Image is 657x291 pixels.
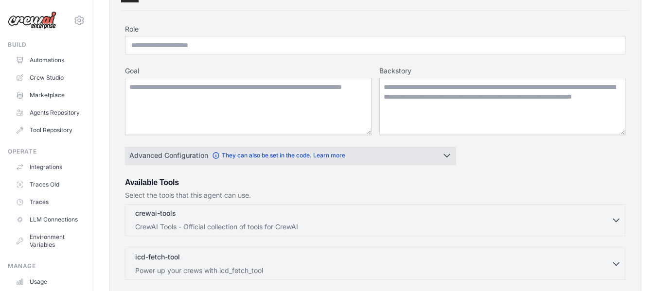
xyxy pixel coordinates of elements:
button: Advanced Configuration They can also be set in the code. Learn more [125,147,456,164]
label: Role [125,24,625,34]
a: Marketplace [12,87,85,103]
button: crewai-tools CrewAI Tools - Official collection of tools for CrewAI [129,208,621,232]
a: Integrations [12,159,85,175]
div: Manage [8,262,85,270]
p: Select the tools that this agent can use. [125,190,625,200]
p: icd-fetch-tool [135,252,180,262]
label: Goal [125,66,372,76]
p: CrewAI Tools - Official collection of tools for CrewAI [135,222,611,232]
a: Crew Studio [12,70,85,86]
p: crewai-tools [135,208,176,218]
div: Build [8,41,85,49]
p: Power up your crews with icd_fetch_tool [135,266,611,275]
span: Advanced Configuration [129,151,208,160]
a: Tool Repository [12,122,85,138]
label: Backstory [379,66,626,76]
a: Traces [12,194,85,210]
a: Automations [12,52,85,68]
button: icd-fetch-tool Power up your crews with icd_fetch_tool [129,252,621,275]
h3: Available Tools [125,177,625,188]
img: Logo [8,11,56,30]
a: Usage [12,274,85,290]
a: Environment Variables [12,229,85,253]
a: Traces Old [12,177,85,192]
a: Agents Repository [12,105,85,120]
div: Operate [8,148,85,155]
a: They can also be set in the code. Learn more [212,152,345,159]
a: LLM Connections [12,212,85,227]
